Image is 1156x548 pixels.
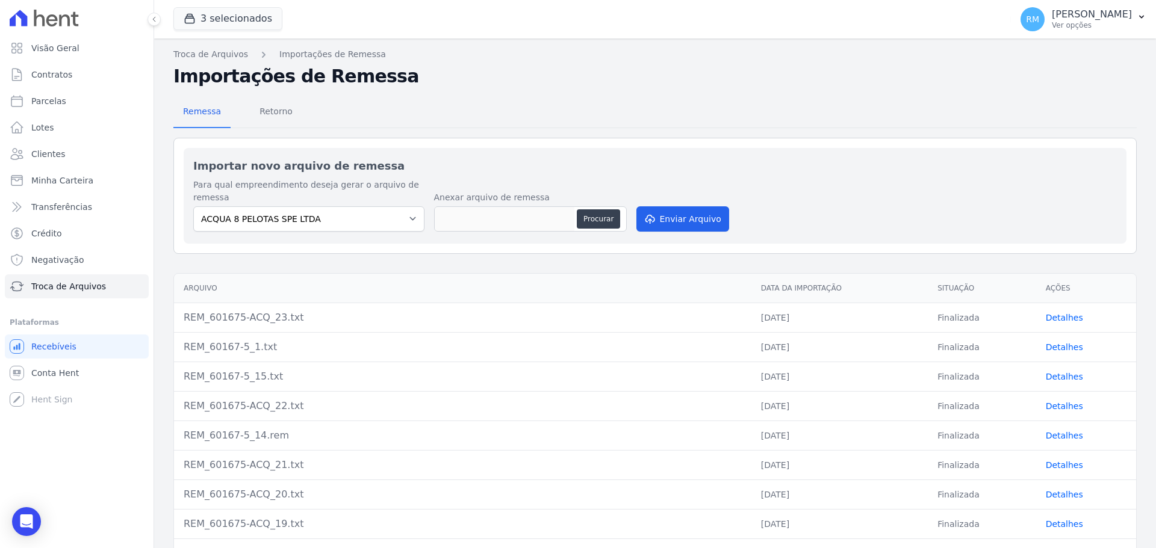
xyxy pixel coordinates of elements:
[1011,2,1156,36] button: RM [PERSON_NAME] Ver opções
[12,507,41,536] div: Open Intercom Messenger
[31,254,84,266] span: Negativação
[193,158,1117,174] h2: Importar novo arquivo de remessa
[279,48,386,61] a: Importações de Remessa
[5,248,149,272] a: Negativação
[31,174,93,186] span: Minha Carteira
[928,303,1036,332] td: Finalizada
[928,274,1036,303] th: Situação
[5,36,149,60] a: Visão Geral
[173,97,302,128] nav: Tab selector
[434,191,627,204] label: Anexar arquivo de remessa
[5,195,149,219] a: Transferências
[1046,460,1083,470] a: Detalhes
[31,201,92,213] span: Transferências
[31,42,79,54] span: Visão Geral
[5,334,149,359] a: Recebíveis
[1046,490,1083,499] a: Detalhes
[928,391,1036,420] td: Finalizada
[1052,8,1132,20] p: [PERSON_NAME]
[176,99,228,123] span: Remessa
[5,115,149,140] a: Lotes
[1046,519,1083,529] a: Detalhes
[5,142,149,166] a: Clientes
[31,367,79,379] span: Conta Hent
[31,95,66,107] span: Parcelas
[174,274,751,303] th: Arquivo
[1026,15,1039,23] span: RM
[173,7,282,30] button: 3 selecionados
[751,274,928,303] th: Data da Importação
[1046,431,1083,440] a: Detalhes
[31,69,72,81] span: Contratos
[31,148,65,160] span: Clientes
[1046,313,1083,322] a: Detalhes
[1046,372,1083,381] a: Detalhes
[751,420,928,450] td: [DATE]
[184,517,742,531] div: REM_601675-ACQ_19.txt
[5,221,149,245] a: Crédito
[928,332,1036,362] td: Finalizada
[31,340,76,353] span: Recebíveis
[5,63,149,87] a: Contratos
[184,340,742,354] div: REM_60167-5_1.txt
[751,303,928,332] td: [DATE]
[1046,401,1083,411] a: Detalhes
[184,487,742,502] div: REM_601675-ACQ_20.txt
[1046,342,1083,352] a: Detalhes
[5,274,149,298] a: Troca de Arquivos
[751,362,928,391] td: [DATE]
[636,206,729,232] button: Enviar Arquivo
[252,99,300,123] span: Retorno
[193,179,424,204] label: Para qual empreendimento deseja gerar o arquivo de remessa
[31,227,62,239] span: Crédito
[184,428,742,443] div: REM_60167-5_14.rem
[184,458,742,472] div: REM_601675-ACQ_21.txt
[184,310,742,325] div: REM_601675-ACQ_23.txt
[577,209,620,229] button: Procurar
[928,509,1036,538] td: Finalizada
[751,450,928,479] td: [DATE]
[31,122,54,134] span: Lotes
[173,48,1137,61] nav: Breadcrumb
[1052,20,1132,30] p: Ver opções
[184,369,742,384] div: REM_60167-5_15.txt
[751,479,928,509] td: [DATE]
[751,509,928,538] td: [DATE]
[751,332,928,362] td: [DATE]
[928,362,1036,391] td: Finalizada
[1036,274,1136,303] th: Ações
[5,361,149,385] a: Conta Hent
[10,315,144,330] div: Plataformas
[184,399,742,413] div: REM_601675-ACQ_22.txt
[928,420,1036,450] td: Finalizada
[250,97,302,128] a: Retorno
[5,168,149,192] a: Minha Carteira
[928,450,1036,479] td: Finalizada
[31,280,106,292] span: Troca de Arquivos
[173,97,231,128] a: Remessa
[751,391,928,420] td: [DATE]
[5,89,149,113] a: Parcelas
[173,66,1137,87] h2: Importações de Remessa
[173,48,248,61] a: Troca de Arquivos
[928,479,1036,509] td: Finalizada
